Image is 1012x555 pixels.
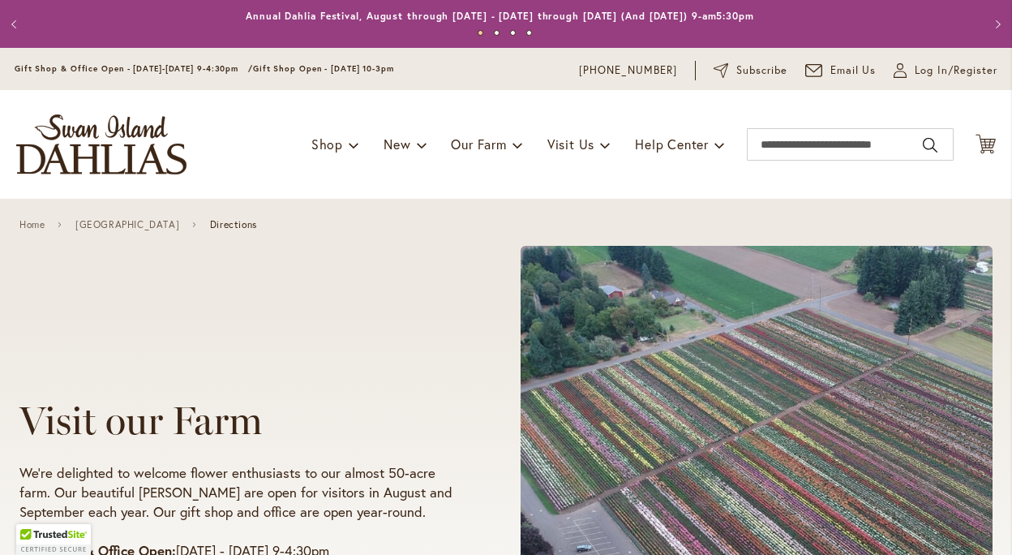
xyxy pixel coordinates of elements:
[510,30,516,36] button: 3 of 4
[579,62,677,79] a: [PHONE_NUMBER]
[19,219,45,230] a: Home
[246,10,754,22] a: Annual Dahlia Festival, August through [DATE] - [DATE] through [DATE] (And [DATE]) 9-am5:30pm
[494,30,500,36] button: 2 of 4
[311,136,343,153] span: Shop
[915,62,997,79] span: Log In/Register
[736,62,787,79] span: Subscribe
[478,30,483,36] button: 1 of 4
[547,136,594,153] span: Visit Us
[210,219,257,230] span: Directions
[16,524,91,555] div: TrustedSite Certified
[980,8,1012,41] button: Next
[75,219,179,230] a: [GEOGRAPHIC_DATA]
[526,30,532,36] button: 4 of 4
[635,136,709,153] span: Help Center
[16,114,187,174] a: store logo
[19,463,459,522] p: We're delighted to welcome flower enthusiasts to our almost 50-acre farm. Our beautiful [PERSON_N...
[714,62,787,79] a: Subscribe
[451,136,506,153] span: Our Farm
[894,62,997,79] a: Log In/Register
[805,62,877,79] a: Email Us
[253,63,394,74] span: Gift Shop Open - [DATE] 10-3pm
[830,62,877,79] span: Email Us
[15,63,253,74] span: Gift Shop & Office Open - [DATE]-[DATE] 9-4:30pm /
[19,398,459,443] h1: Visit our Farm
[384,136,410,153] span: New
